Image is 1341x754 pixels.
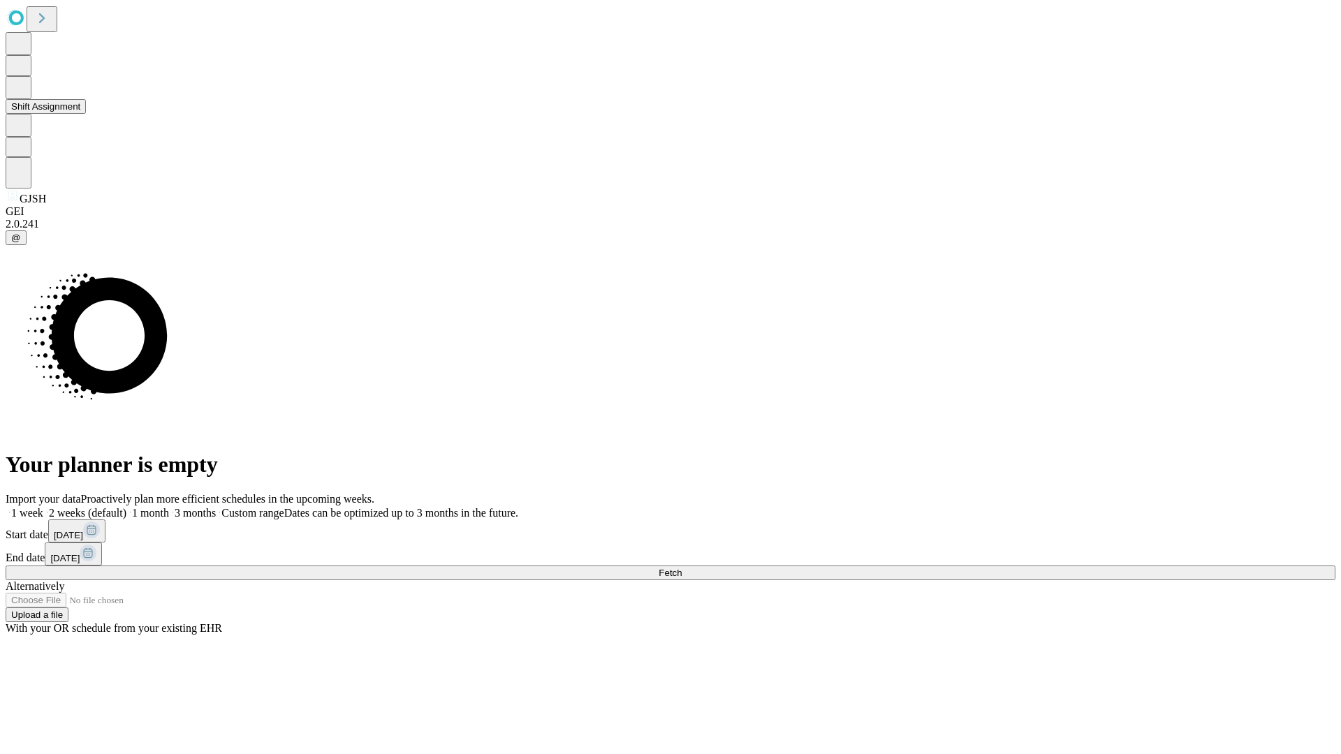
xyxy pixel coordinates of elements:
[6,452,1335,478] h1: Your planner is empty
[6,218,1335,230] div: 2.0.241
[6,580,64,592] span: Alternatively
[132,507,169,519] span: 1 month
[6,622,222,634] span: With your OR schedule from your existing EHR
[6,99,86,114] button: Shift Assignment
[6,565,1335,580] button: Fetch
[48,519,105,542] button: [DATE]
[6,205,1335,218] div: GEI
[284,507,518,519] span: Dates can be optimized up to 3 months in the future.
[11,507,43,519] span: 1 week
[20,193,46,205] span: GJSH
[221,507,284,519] span: Custom range
[54,530,83,540] span: [DATE]
[6,519,1335,542] div: Start date
[50,553,80,563] span: [DATE]
[81,493,374,505] span: Proactively plan more efficient schedules in the upcoming weeks.
[11,232,21,243] span: @
[6,230,27,245] button: @
[6,607,68,622] button: Upload a file
[6,493,81,505] span: Import your data
[659,568,682,578] span: Fetch
[45,542,102,565] button: [DATE]
[175,507,216,519] span: 3 months
[49,507,126,519] span: 2 weeks (default)
[6,542,1335,565] div: End date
